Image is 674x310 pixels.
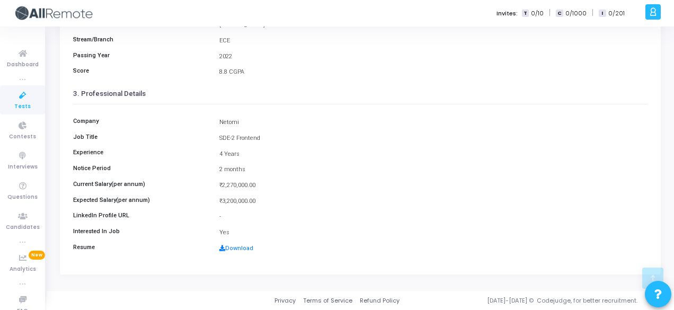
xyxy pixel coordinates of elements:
[214,228,653,237] div: Yes
[608,9,625,18] span: 0/201
[14,102,31,111] span: Tests
[7,193,38,202] span: Questions
[400,296,661,305] div: [DATE]-[DATE] © Codejudge, for better recruitment.
[274,296,296,305] a: Privacy
[68,149,214,156] h6: Experience
[68,228,214,235] h6: Interested In Job
[68,244,214,251] h6: Resume
[68,165,214,172] h6: Notice Period
[68,67,214,74] h6: Score
[9,132,36,141] span: Contests
[214,68,653,77] div: 8.8 CGPA
[219,245,253,252] a: Download
[214,52,653,61] div: 2022
[303,296,352,305] a: Terms of Service
[214,197,653,206] div: ₹3,200,000.00
[214,37,653,46] div: ECE
[68,36,214,43] h6: Stream/Branch
[68,212,214,219] h6: LinkedIn Profile URL
[531,9,544,18] span: 0/10
[13,3,93,24] img: logo
[8,163,38,172] span: Interviews
[360,296,400,305] a: Refund Policy
[599,10,606,17] span: I
[214,118,653,127] div: Netomi
[565,9,587,18] span: 0/1000
[6,223,40,232] span: Candidates
[7,60,39,69] span: Dashboard
[214,134,653,143] div: SDE-2 Frontend
[496,9,518,18] label: Invites:
[556,10,563,17] span: C
[214,212,653,222] div: -
[29,251,45,260] span: New
[68,118,214,125] h6: Company
[522,10,529,17] span: T
[549,7,551,19] span: |
[68,181,214,188] h6: Current Salary(per annum)
[214,165,653,174] div: 2 months
[68,52,214,59] h6: Passing Year
[10,265,36,274] span: Analytics
[214,181,653,190] div: ₹2,270,000.00
[68,197,214,203] h6: Expected Salary(per annum)
[68,134,214,140] h6: Job Title
[592,7,593,19] span: |
[73,90,648,98] h3: 3. Professional Details
[214,150,653,159] div: 4 Years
